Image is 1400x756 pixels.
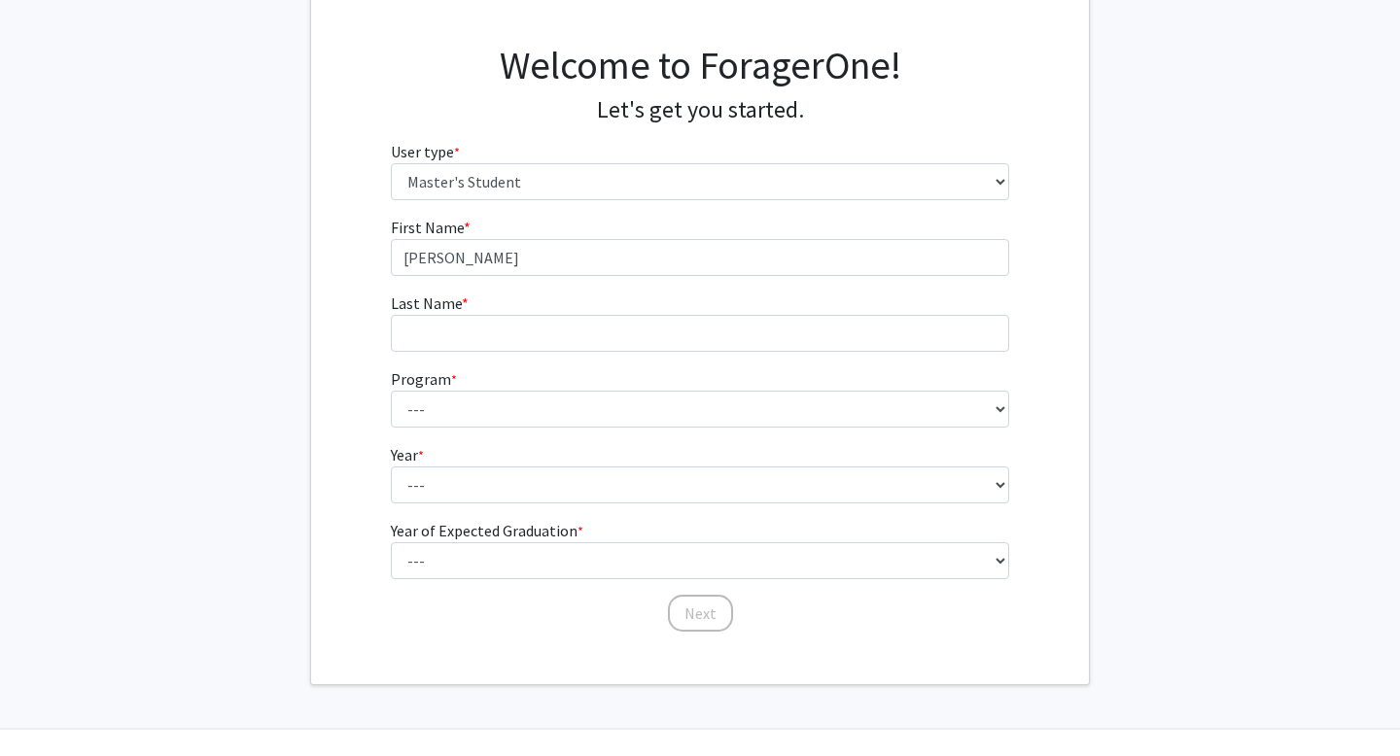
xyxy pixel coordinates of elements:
h4: Let's get you started. [391,96,1010,124]
label: Year [391,443,424,466]
button: Next [668,595,733,632]
h1: Welcome to ForagerOne! [391,42,1010,88]
iframe: Chat [15,669,83,741]
span: Last Name [391,293,462,313]
label: Year of Expected Graduation [391,519,583,542]
span: First Name [391,218,464,237]
label: User type [391,140,460,163]
label: Program [391,367,457,391]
